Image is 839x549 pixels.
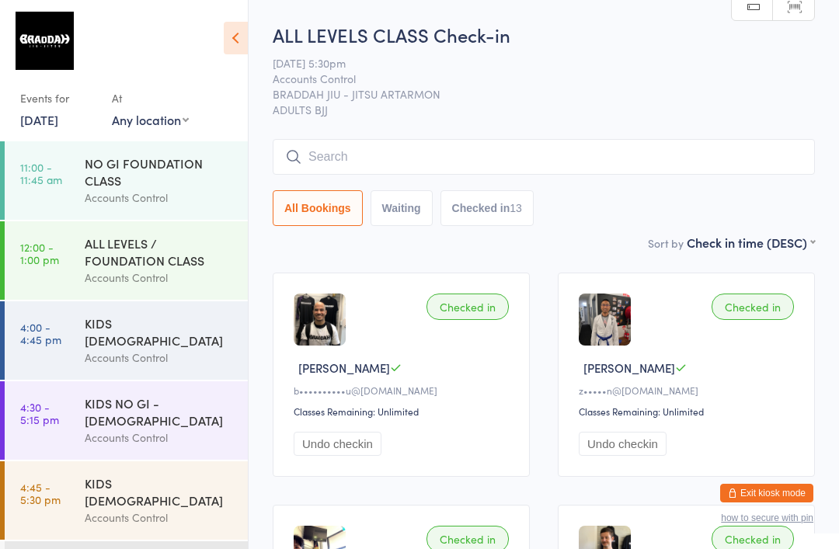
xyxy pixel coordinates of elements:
[298,360,390,376] span: [PERSON_NAME]
[273,190,363,226] button: All Bookings
[721,513,813,523] button: how to secure with pin
[85,509,235,526] div: Accounts Control
[579,294,631,346] img: image1719453892.png
[273,71,791,86] span: Accounts Control
[85,474,235,509] div: KIDS [DEMOGRAPHIC_DATA]
[273,55,791,71] span: [DATE] 5:30pm
[20,241,59,266] time: 12:00 - 1:00 pm
[579,384,799,397] div: z•••••n@[DOMAIN_NAME]
[85,269,235,287] div: Accounts Control
[20,321,61,346] time: 4:00 - 4:45 pm
[85,235,235,269] div: ALL LEVELS / FOUNDATION CLASS
[5,301,248,380] a: 4:00 -4:45 pmKIDS [DEMOGRAPHIC_DATA]Accounts Control
[5,461,248,540] a: 4:45 -5:30 pmKIDS [DEMOGRAPHIC_DATA]Accounts Control
[579,405,799,418] div: Classes Remaining: Unlimited
[5,141,248,220] a: 11:00 -11:45 amNO GI FOUNDATION CLASSAccounts Control
[85,189,235,207] div: Accounts Control
[294,294,346,346] img: image1703053868.png
[687,234,815,251] div: Check in time (DESC)
[294,384,513,397] div: b••••••••••u@[DOMAIN_NAME]
[20,401,59,426] time: 4:30 - 5:15 pm
[16,12,74,70] img: Braddah Jiu Jitsu Artarmon
[371,190,433,226] button: Waiting
[273,139,815,175] input: Search
[273,22,815,47] h2: ALL LEVELS CLASS Check-in
[720,484,813,502] button: Exit kiosk mode
[712,294,794,320] div: Checked in
[579,432,667,456] button: Undo checkin
[112,85,189,111] div: At
[20,111,58,128] a: [DATE]
[273,86,791,102] span: BRADDAH JIU - JITSU ARTARMON
[273,102,815,117] span: ADULTS BJJ
[20,85,96,111] div: Events for
[20,481,61,506] time: 4:45 - 5:30 pm
[510,202,522,214] div: 13
[583,360,675,376] span: [PERSON_NAME]
[85,349,235,367] div: Accounts Control
[85,314,235,349] div: KIDS [DEMOGRAPHIC_DATA]
[426,294,509,320] div: Checked in
[85,155,235,189] div: NO GI FOUNDATION CLASS
[5,221,248,300] a: 12:00 -1:00 pmALL LEVELS / FOUNDATION CLASSAccounts Control
[20,161,62,186] time: 11:00 - 11:45 am
[5,381,248,460] a: 4:30 -5:15 pmKIDS NO GI - [DEMOGRAPHIC_DATA]Accounts Control
[440,190,534,226] button: Checked in13
[648,235,684,251] label: Sort by
[112,111,189,128] div: Any location
[85,429,235,446] div: Accounts Control
[85,394,235,429] div: KIDS NO GI - [DEMOGRAPHIC_DATA]
[294,432,381,456] button: Undo checkin
[294,405,513,418] div: Classes Remaining: Unlimited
